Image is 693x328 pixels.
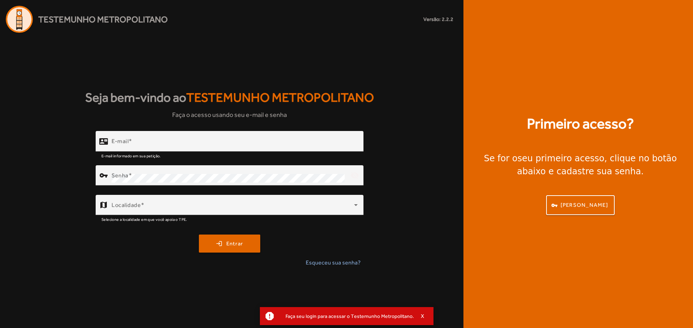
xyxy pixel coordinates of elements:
[85,88,374,107] strong: Seja bem-vindo ao
[112,202,141,209] mat-label: Localidade
[186,90,374,105] span: Testemunho Metropolitano
[546,195,615,215] button: [PERSON_NAME]
[306,258,361,267] span: Esqueceu sua senha?
[6,6,33,33] img: Logo Agenda
[518,153,605,163] strong: seu primeiro acesso
[112,172,128,179] mat-label: Senha
[99,201,108,209] mat-icon: map
[38,13,168,26] span: Testemunho Metropolitano
[101,152,161,159] mat-hint: E-mail informado em sua petição.
[527,113,634,135] strong: Primeiro acesso?
[280,311,414,321] div: Faça seu login para acessar o Testemunho Metropolitano.
[423,16,453,23] small: Versão: 2.2.2
[99,137,108,146] mat-icon: contact_mail
[226,240,243,248] span: Entrar
[421,313,424,319] span: X
[346,167,363,184] mat-icon: visibility_off
[264,311,275,322] mat-icon: report
[99,171,108,180] mat-icon: vpn_key
[199,235,260,253] button: Entrar
[561,201,608,209] span: [PERSON_NAME]
[472,152,689,178] div: Se for o , clique no botão abaixo e cadastre sua senha.
[414,313,432,319] button: X
[172,110,287,119] span: Faça o acesso usando seu e-mail e senha
[101,215,187,223] mat-hint: Selecione a localidade em que você apoia o TPE.
[112,138,128,145] mat-label: E-mail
